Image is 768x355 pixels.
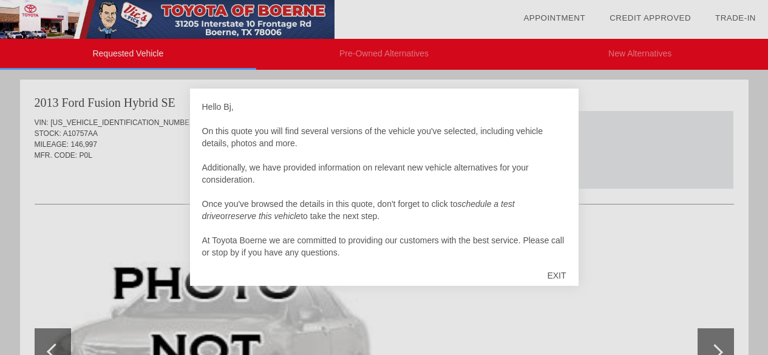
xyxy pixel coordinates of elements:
em: reserve this vehicle [228,211,301,221]
div: Hello Bj, On this quote you will find several versions of the vehicle you've selected, including ... [202,101,566,259]
a: Trade-In [715,13,756,22]
a: Credit Approved [610,13,691,22]
em: schedule a test drive [202,199,515,221]
a: Appointment [523,13,585,22]
div: EXIT [535,257,578,294]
